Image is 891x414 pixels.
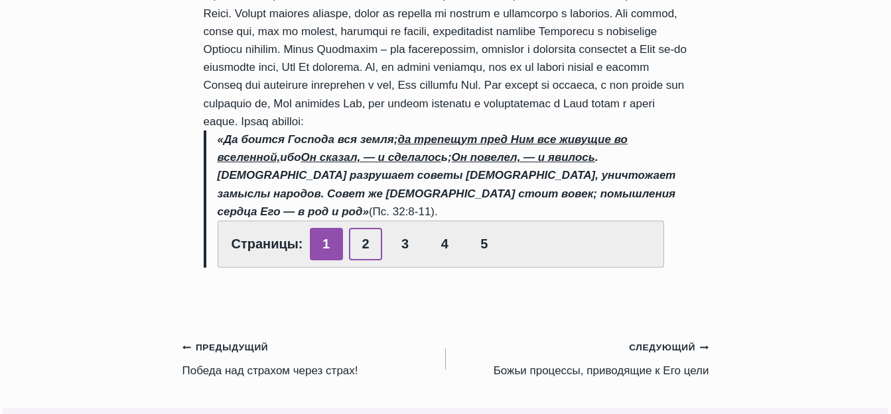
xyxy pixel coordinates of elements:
[204,130,688,268] blockquote: (Пс. 32:8-11).
[218,133,676,218] em: «Да боится Господа вся земля; ибо ь; . [DEMOGRAPHIC_DATA] разрушает советы [DEMOGRAPHIC_DATA], ун...
[218,221,665,268] div: Страницы:
[428,228,461,260] a: 4
[182,338,709,380] nav: Записи
[182,340,269,355] small: Предыдущий
[218,133,628,164] span: да трепещут пред Ним все живущие во вселенной,
[468,228,501,260] a: 5
[389,228,422,260] a: 3
[452,151,595,164] span: Он повелел, — и явилось
[629,340,709,355] small: Следующий
[301,151,441,164] span: Он сказал, — и сделалос
[349,228,382,260] a: 2
[182,338,446,380] a: ПредыдущийПобеда над страхом через страх!
[446,338,709,380] a: СледующийБожьи процессы, приводящие к Его цели
[310,228,343,260] span: 1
